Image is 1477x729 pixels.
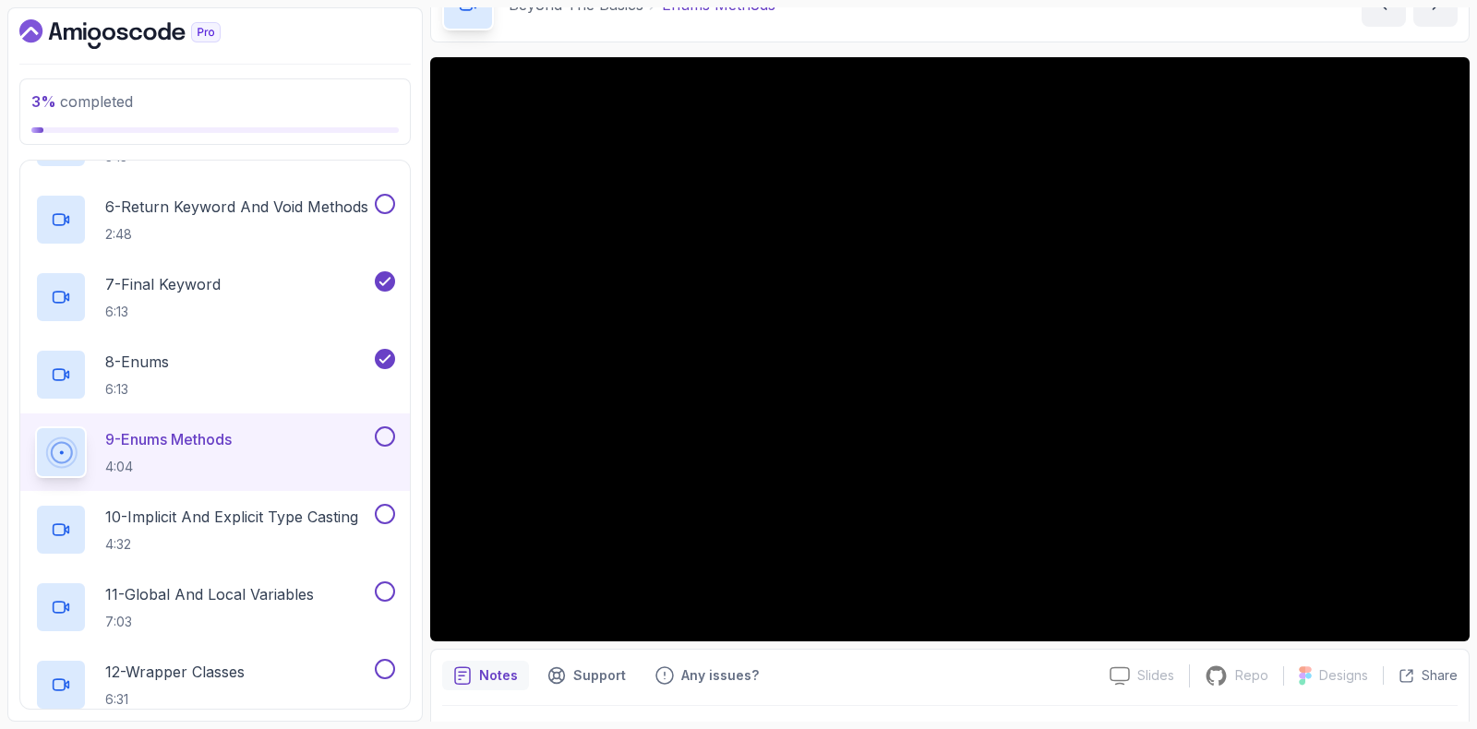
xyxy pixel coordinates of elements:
p: 7:03 [105,613,314,631]
p: 6:31 [105,690,245,709]
p: Support [573,666,626,685]
p: Any issues? [681,666,759,685]
p: 10 - Implicit And Explicit Type Casting [105,506,358,528]
p: Designs [1319,666,1368,685]
button: notes button [442,661,529,690]
button: 11-Global And Local Variables7:03 [35,581,395,633]
button: 8-Enums6:13 [35,349,395,400]
p: 11 - Global And Local Variables [105,583,314,605]
p: 12 - Wrapper Classes [105,661,245,683]
p: 4:32 [105,535,358,554]
a: Dashboard [19,19,263,49]
p: 7 - Final Keyword [105,273,221,295]
p: Repo [1235,666,1268,685]
button: Share [1383,666,1458,685]
p: 9 - Enums Methods [105,428,232,450]
p: 2:48 [105,225,368,244]
button: 10-Implicit And Explicit Type Casting4:32 [35,504,395,556]
p: Slides [1137,666,1174,685]
span: completed [31,92,133,111]
button: 6-Return Keyword And Void Methods2:48 [35,194,395,245]
p: Notes [479,666,518,685]
button: Feedback button [644,661,770,690]
p: 6 - Return Keyword And Void Methods [105,196,368,218]
button: 12-Wrapper Classes6:31 [35,659,395,711]
button: 9-Enums Methods4:04 [35,426,395,478]
p: 4:04 [105,458,232,476]
p: 6:13 [105,303,221,321]
p: 8 - Enums [105,351,169,373]
iframe: 9 - Enums Methods [430,57,1470,641]
p: 6:13 [105,380,169,399]
p: Share [1422,666,1458,685]
button: 7-Final Keyword6:13 [35,271,395,323]
span: 3 % [31,92,56,111]
button: Support button [536,661,637,690]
